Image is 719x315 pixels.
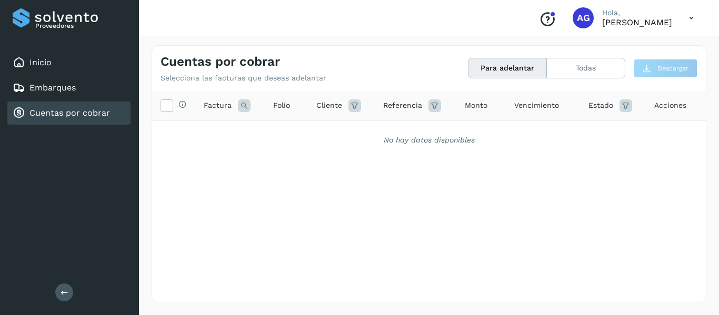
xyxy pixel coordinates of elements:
span: Estado [588,100,613,111]
span: Cliente [316,100,342,111]
p: Proveedores [35,22,126,29]
div: Inicio [7,51,131,74]
a: Inicio [29,57,52,67]
span: Referencia [383,100,422,111]
button: Para adelantar [468,58,547,78]
p: Hola, [602,8,672,17]
span: Vencimiento [514,100,559,111]
div: Embarques [7,76,131,99]
span: Folio [273,100,290,111]
p: ALFONSO García Flores [602,17,672,27]
button: Descargar [634,59,697,78]
div: No hay datos disponibles [166,135,692,146]
span: Monto [465,100,487,111]
h4: Cuentas por cobrar [161,54,280,69]
p: Selecciona las facturas que deseas adelantar [161,74,326,83]
span: Factura [204,100,232,111]
div: Cuentas por cobrar [7,101,131,125]
span: Acciones [654,100,686,111]
button: Todas [547,58,625,78]
a: Embarques [29,83,76,93]
span: Descargar [657,64,688,73]
a: Cuentas por cobrar [29,108,110,118]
